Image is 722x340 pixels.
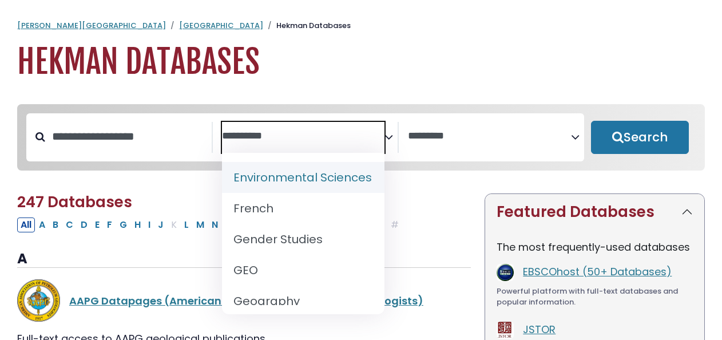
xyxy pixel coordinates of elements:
[591,121,689,154] button: Submit for Search Results
[17,217,403,231] div: Alpha-list to filter by first letter of database name
[17,251,471,268] h3: A
[523,322,556,337] a: JSTOR
[17,218,35,232] button: All
[408,131,571,143] textarea: Search
[154,218,167,232] button: Filter Results J
[497,239,693,255] p: The most frequently-used databases
[104,218,116,232] button: Filter Results F
[17,192,132,212] span: 247 Databases
[35,218,49,232] button: Filter Results A
[145,218,154,232] button: Filter Results I
[222,286,384,317] li: Geography
[193,218,208,232] button: Filter Results M
[17,20,705,31] nav: breadcrumb
[17,20,166,31] a: [PERSON_NAME][GEOGRAPHIC_DATA]
[222,255,384,286] li: GEO
[485,194,704,230] button: Featured Databases
[49,218,62,232] button: Filter Results B
[45,127,212,146] input: Search database by title or keyword
[69,294,423,308] a: AAPG Datapages (American Association of Petroleum Geologists)
[222,162,384,193] li: Environmental Sciences
[222,131,385,143] textarea: Search
[222,193,384,224] li: French
[92,218,103,232] button: Filter Results E
[208,218,221,232] button: Filter Results N
[179,20,263,31] a: [GEOGRAPHIC_DATA]
[181,218,192,232] button: Filter Results L
[497,286,693,308] div: Powerful platform with full-text databases and popular information.
[77,218,91,232] button: Filter Results D
[131,218,144,232] button: Filter Results H
[222,224,384,255] li: Gender Studies
[17,43,705,81] h1: Hekman Databases
[263,20,351,31] li: Hekman Databases
[62,218,77,232] button: Filter Results C
[523,264,672,279] a: EBSCOhost (50+ Databases)
[116,218,130,232] button: Filter Results G
[17,104,705,171] nav: Search filters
